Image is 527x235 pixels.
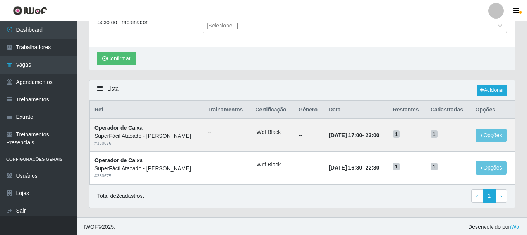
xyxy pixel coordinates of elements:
span: 1 [431,130,438,138]
button: Confirmar [97,52,136,65]
ul: -- [208,161,246,169]
button: Opções [476,161,507,175]
th: Restantes [388,101,426,119]
li: iWof Black [256,128,290,136]
td: -- [294,119,324,151]
span: © 2025 . [84,223,115,231]
div: SuperFácil Atacado - [PERSON_NAME] [94,132,198,140]
th: Data [324,101,388,119]
div: # 330676 [94,140,198,147]
label: Sexo do Trabalhador [97,18,148,26]
th: Certificação [251,101,294,119]
time: 22:30 [366,165,379,171]
span: 1 [393,130,400,138]
a: Adicionar [477,85,507,96]
div: # 330675 [94,173,198,179]
span: 1 [431,163,438,171]
th: Ref [90,101,203,119]
nav: pagination [471,189,507,203]
strong: - [329,165,379,171]
li: iWof Black [256,161,290,169]
img: CoreUI Logo [13,6,47,15]
time: [DATE] 16:30 [329,165,362,171]
span: 1 [393,163,400,171]
p: Total de 2 cadastros. [97,192,144,200]
a: iWof [510,224,521,230]
time: 23:00 [366,132,379,138]
span: › [500,193,502,199]
ul: -- [208,128,246,136]
span: ‹ [476,193,478,199]
strong: Operador de Caixa [94,157,143,163]
th: Gênero [294,101,324,119]
div: Lista [89,80,515,101]
a: Next [495,189,507,203]
div: SuperFácil Atacado - [PERSON_NAME] [94,165,198,173]
th: Trainamentos [203,101,251,119]
strong: - [329,132,379,138]
div: [Selecione...] [207,22,238,30]
time: [DATE] 17:00 [329,132,362,138]
span: IWOF [84,224,98,230]
td: -- [294,152,324,184]
strong: Operador de Caixa [94,125,143,131]
th: Opções [471,101,515,119]
a: 1 [483,189,496,203]
th: Cadastradas [426,101,471,119]
span: Desenvolvido por [468,223,521,231]
a: Previous [471,189,483,203]
button: Opções [476,129,507,142]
